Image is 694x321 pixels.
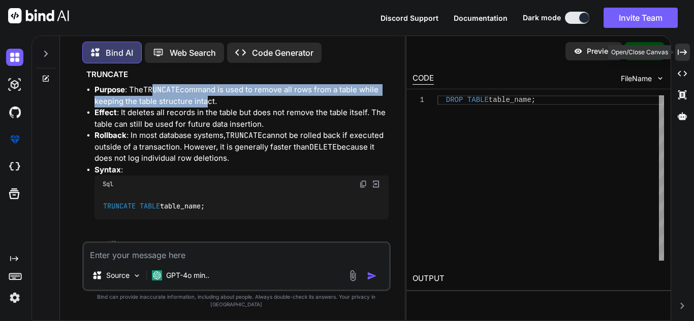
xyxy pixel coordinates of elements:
[587,46,614,56] p: Preview
[143,85,180,95] code: TRUNCATE
[106,47,133,59] p: Bind AI
[94,164,389,231] li: :
[94,84,389,107] li: : The command is used to remove all rows from a table while keeping the table structure intact.
[103,201,206,211] code: table_name;
[656,74,665,83] img: chevron down
[170,47,216,59] p: Web Search
[413,73,434,85] div: CODE
[413,95,424,105] div: 1
[6,131,23,148] img: premium
[94,130,127,140] strong: Rollback
[446,96,463,104] span: DROP
[381,13,438,23] button: Discord Support
[454,14,508,22] span: Documentation
[621,74,652,84] span: FileName
[359,180,367,188] img: copy
[6,289,23,306] img: settings
[226,130,262,140] code: TRUNCATE
[86,239,389,251] h3: Key Differences
[371,180,381,189] img: Open in Browser
[106,270,130,280] p: Source
[406,267,671,291] h2: OUTPUT
[6,103,23,121] img: githubDark
[94,85,125,94] strong: Purpose
[133,271,141,280] img: Pick Models
[489,96,531,104] span: table_name
[367,271,377,281] img: icon
[82,293,391,308] p: Bind can provide inaccurate information, including about people. Always double-check its answers....
[309,142,337,152] code: DELETE
[454,13,508,23] button: Documentation
[608,45,671,59] div: Open/Close Canvas
[94,165,121,174] strong: Syntax
[604,8,678,28] button: Invite Team
[467,96,489,104] span: TABLE
[6,76,23,93] img: darkAi-studio
[94,108,117,117] strong: Effect
[103,180,113,188] span: Sql
[94,130,389,164] li: : In most database systems, cannot be rolled back if executed outside of a transaction. However, ...
[574,47,583,56] img: preview
[166,270,209,280] p: GPT-4o min..
[140,201,160,210] span: TABLE
[6,158,23,175] img: cloudideIcon
[94,107,389,130] li: : It deletes all records in the table but does not remove the table itself. The table can still b...
[103,201,136,210] span: TRUNCATE
[381,14,438,22] span: Discord Support
[531,96,535,104] span: ;
[252,47,313,59] p: Code Generator
[152,270,162,280] img: GPT-4o mini
[8,8,69,23] img: Bind AI
[6,49,23,66] img: darkChat
[347,270,359,281] img: attachment
[86,69,389,81] h3: TRUNCATE
[523,13,561,23] span: Dark mode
